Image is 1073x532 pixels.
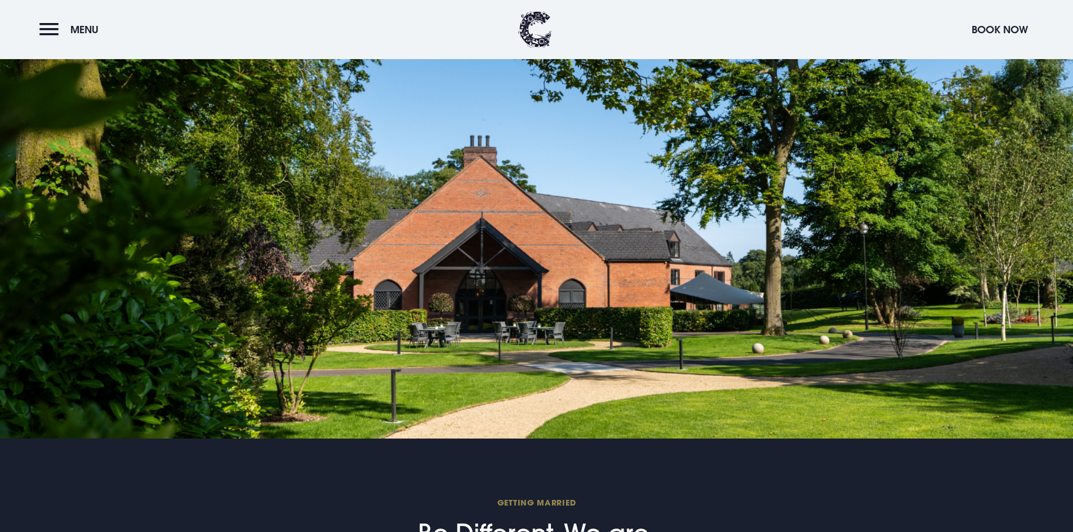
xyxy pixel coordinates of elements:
[70,23,99,36] span: Menu
[518,11,552,48] img: Clandeboye Lodge
[966,17,1034,42] button: Book Now
[39,17,104,42] button: Menu
[268,497,804,508] span: Getting Married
